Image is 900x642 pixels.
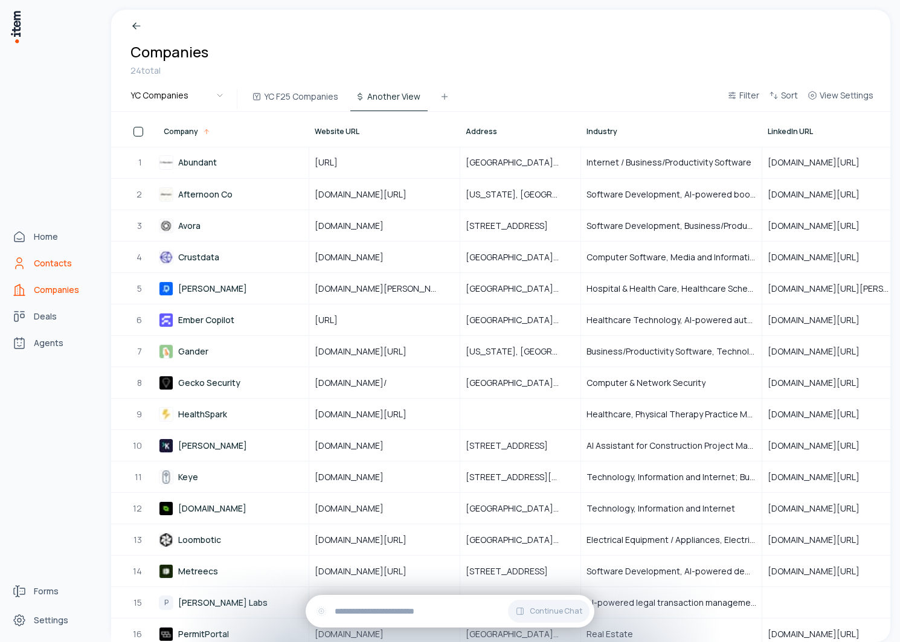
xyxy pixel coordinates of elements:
[350,89,428,111] button: Another View
[466,565,562,577] span: [STREET_ADDRESS]
[159,242,308,272] a: Crustdata
[739,89,759,101] span: Filter
[315,127,359,136] span: Website URL
[466,345,575,358] span: [US_STATE], [GEOGRAPHIC_DATA], [GEOGRAPHIC_DATA]
[137,251,143,263] span: 4
[768,156,874,169] span: [DOMAIN_NAME][URL]
[587,188,756,201] span: Software Development, AI-powered bookkeeping and tax management
[306,595,594,628] div: Continue Chat
[768,440,874,452] span: [DOMAIN_NAME][URL]
[587,502,735,515] span: Technology, Information and Internet
[247,89,346,111] button: YC F25 Companies
[466,471,575,483] span: [STREET_ADDRESS][PERSON_NAME][US_STATE][US_STATE]
[34,614,68,626] span: Settings
[768,314,874,326] span: [DOMAIN_NAME][URL]
[768,628,874,640] span: [DOMAIN_NAME][URL]
[133,628,143,640] span: 16
[34,231,58,243] span: Home
[315,565,421,577] span: [DOMAIN_NAME][URL]
[34,257,72,269] span: Contacts
[159,588,308,617] a: P[PERSON_NAME] Labs
[159,187,173,202] img: Afternoon Co
[587,565,756,577] span: Software Development, AI-powered demand forecasting for retail, Business/Productivity Software
[159,595,173,610] div: P
[764,88,803,110] button: Sort
[768,377,874,389] span: [DOMAIN_NAME][URL]
[159,155,173,170] img: Abundant
[159,564,173,579] img: Metreecs
[159,533,173,547] img: Loombotic
[768,220,874,232] span: [DOMAIN_NAME][URL]
[159,525,308,554] a: Loombotic
[159,407,173,422] img: HealthSpark
[10,10,22,44] img: Item Brain Logo
[768,565,874,577] span: [DOMAIN_NAME][URL]
[133,440,143,452] span: 10
[34,585,59,597] span: Forms
[722,88,764,110] button: Filter
[7,304,99,329] a: deals
[768,471,874,483] span: [DOMAIN_NAME][URL]
[7,225,99,249] a: Home
[315,220,398,232] span: [DOMAIN_NAME]
[164,127,198,136] span: Company
[159,399,308,429] a: HealthSpark
[7,608,99,632] a: Settings
[159,493,308,523] a: [DOMAIN_NAME]
[803,88,878,110] button: View Settings
[159,147,308,178] a: Abundant
[159,336,308,366] a: Gander
[137,220,143,232] span: 3
[159,438,173,453] img: Karmen
[466,314,575,326] span: [GEOGRAPHIC_DATA], [US_STATE], [GEOGRAPHIC_DATA]
[508,600,590,623] button: Continue Chat
[130,64,208,77] div: 24 total
[159,501,173,516] img: Lingo.dev
[159,179,308,209] a: Afternoon Co
[315,251,398,263] span: [DOMAIN_NAME]
[133,597,143,609] span: 15
[315,408,421,420] span: [DOMAIN_NAME][URL]
[768,345,874,358] span: [DOMAIN_NAME][URL]
[587,251,756,263] span: Computer Software, Media and Information Services (B2B), Software Development
[34,310,57,323] span: Deals
[781,89,798,101] span: Sort
[137,408,143,420] span: 9
[587,127,617,136] span: Industry
[159,281,173,296] img: Durate
[587,156,751,169] span: Internet / Business/Productivity Software
[530,606,582,616] span: Continue Chat
[159,462,308,492] a: Keye
[137,283,143,295] span: 5
[466,188,575,201] span: [US_STATE], [GEOGRAPHIC_DATA], [GEOGRAPHIC_DATA]
[7,278,99,302] a: Companies
[137,345,143,358] span: 7
[159,305,308,335] a: Ember Copilot
[315,283,454,295] span: [DOMAIN_NAME][PERSON_NAME]
[466,534,575,546] span: [GEOGRAPHIC_DATA], [GEOGRAPHIC_DATA], [GEOGRAPHIC_DATA]
[130,42,208,62] h1: Companies
[587,283,756,295] span: Hospital & Health Care, Healthcare Scheduling Software
[466,127,497,136] span: Address
[159,219,173,233] img: Avora
[130,19,191,33] a: Breadcrumb
[587,408,756,420] span: Healthcare, Physical Therapy Practice Management, AI Automation
[820,89,873,101] span: View Settings
[315,502,398,515] span: [DOMAIN_NAME]
[315,188,421,201] span: [DOMAIN_NAME][URL]
[466,502,575,515] span: [GEOGRAPHIC_DATA], [US_STATE], [GEOGRAPHIC_DATA], 94107
[466,440,562,452] span: [STREET_ADDRESS]
[315,156,352,169] span: [URL]
[587,345,756,358] span: Business/Productivity Software, Technology, Information and Internet
[159,368,308,397] a: Gecko Security
[137,314,143,326] span: 6
[587,440,756,452] span: AI Assistant for Construction Project Managers, [GEOGRAPHIC_DATA], Revenue-based Financing
[315,534,421,546] span: [DOMAIN_NAME][URL]
[315,471,398,483] span: [DOMAIN_NAME]
[135,471,143,483] span: 11
[466,156,575,169] span: [GEOGRAPHIC_DATA], [GEOGRAPHIC_DATA]
[466,283,575,295] span: [GEOGRAPHIC_DATA], [US_STATE], [GEOGRAPHIC_DATA]
[138,156,143,169] span: 1
[315,314,352,326] span: [URL]
[133,565,143,577] span: 14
